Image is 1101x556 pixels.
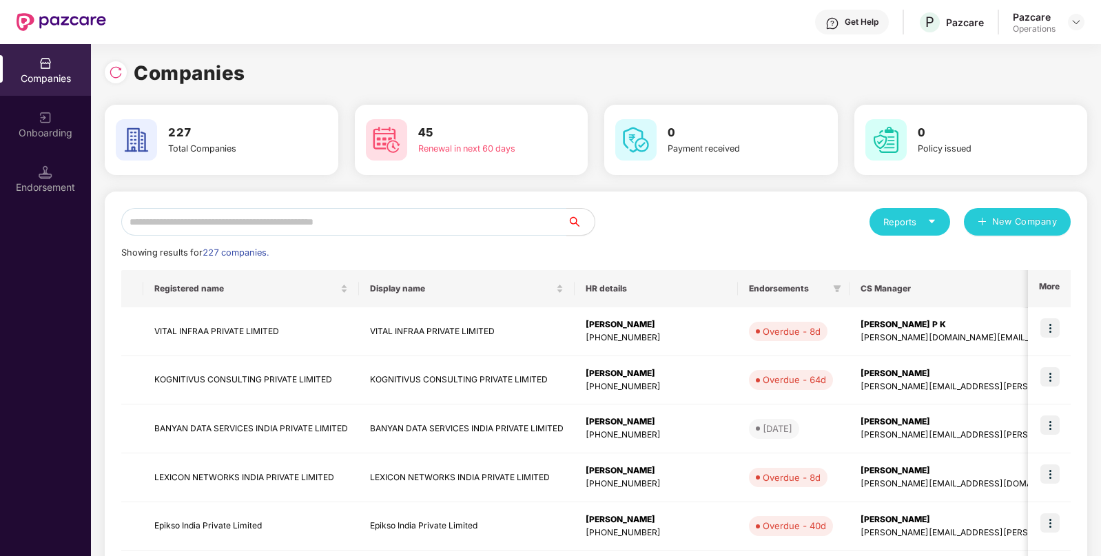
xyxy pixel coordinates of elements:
div: [PERSON_NAME] [586,318,727,331]
td: VITAL INFRAA PRIVATE LIMITED [359,307,575,356]
span: Registered name [154,283,338,294]
td: LEXICON NETWORKS INDIA PRIVATE LIMITED [143,453,359,502]
td: BANYAN DATA SERVICES INDIA PRIVATE LIMITED [359,404,575,453]
img: svg+xml;base64,PHN2ZyB4bWxucz0iaHR0cDovL3d3dy53My5vcmcvMjAwMC9zdmciIHdpZHRoPSI2MCIgaGVpZ2h0PSI2MC... [116,119,157,161]
img: icon [1040,464,1060,484]
span: New Company [992,215,1058,229]
td: KOGNITIVUS CONSULTING PRIVATE LIMITED [143,356,359,405]
span: plus [978,217,987,228]
div: [DATE] [763,422,792,435]
div: [PHONE_NUMBER] [586,477,727,491]
div: Overdue - 8d [763,325,821,338]
th: Registered name [143,270,359,307]
span: filter [833,285,841,293]
th: Display name [359,270,575,307]
div: [PHONE_NUMBER] [586,380,727,393]
div: Operations [1013,23,1056,34]
div: Total Companies [168,142,287,156]
div: [PERSON_NAME] [586,367,727,380]
div: Get Help [845,17,878,28]
img: svg+xml;base64,PHN2ZyBpZD0iQ29tcGFuaWVzIiB4bWxucz0iaHR0cDovL3d3dy53My5vcmcvMjAwMC9zdmciIHdpZHRoPS... [39,56,52,70]
div: [PHONE_NUMBER] [586,331,727,344]
div: [PERSON_NAME] [586,415,727,429]
h1: Companies [134,58,245,88]
span: filter [830,280,844,297]
img: svg+xml;base64,PHN2ZyB4bWxucz0iaHR0cDovL3d3dy53My5vcmcvMjAwMC9zdmciIHdpZHRoPSI2MCIgaGVpZ2h0PSI2MC... [865,119,907,161]
div: Overdue - 64d [763,373,826,387]
h3: 45 [418,124,537,142]
img: svg+xml;base64,PHN2ZyBpZD0iUmVsb2FkLTMyeDMyIiB4bWxucz0iaHR0cDovL3d3dy53My5vcmcvMjAwMC9zdmciIHdpZH... [109,65,123,79]
img: icon [1040,513,1060,533]
td: BANYAN DATA SERVICES INDIA PRIVATE LIMITED [143,404,359,453]
div: Overdue - 40d [763,519,826,533]
img: icon [1040,415,1060,435]
img: svg+xml;base64,PHN2ZyB3aWR0aD0iMTQuNSIgaGVpZ2h0PSIxNC41IiB2aWV3Qm94PSIwIDAgMTYgMTYiIGZpbGw9Im5vbm... [39,165,52,179]
td: KOGNITIVUS CONSULTING PRIVATE LIMITED [359,356,575,405]
img: icon [1040,318,1060,338]
img: svg+xml;base64,PHN2ZyBpZD0iRHJvcGRvd24tMzJ4MzIiIHhtbG5zPSJodHRwOi8vd3d3LnczLm9yZy8yMDAwL3N2ZyIgd2... [1071,17,1082,28]
button: search [566,208,595,236]
img: New Pazcare Logo [17,13,106,31]
div: Pazcare [1013,10,1056,23]
td: Epikso India Private Limited [359,502,575,551]
div: Policy issued [918,142,1036,156]
div: [PERSON_NAME] [586,513,727,526]
td: Epikso India Private Limited [143,502,359,551]
img: icon [1040,367,1060,387]
th: HR details [575,270,738,307]
h3: 0 [668,124,786,142]
img: svg+xml;base64,PHN2ZyBpZD0iSGVscC0zMngzMiIgeG1sbnM9Imh0dHA6Ly93d3cudzMub3JnLzIwMDAvc3ZnIiB3aWR0aD... [825,17,839,30]
h3: 227 [168,124,287,142]
span: Display name [370,283,553,294]
div: [PHONE_NUMBER] [586,526,727,539]
button: plusNew Company [964,208,1071,236]
div: Payment received [668,142,786,156]
td: LEXICON NETWORKS INDIA PRIVATE LIMITED [359,453,575,502]
th: More [1028,270,1071,307]
span: Showing results for [121,247,269,258]
div: Renewal in next 60 days [418,142,537,156]
span: P [925,14,934,30]
div: [PERSON_NAME] [586,464,727,477]
img: svg+xml;base64,PHN2ZyB4bWxucz0iaHR0cDovL3d3dy53My5vcmcvMjAwMC9zdmciIHdpZHRoPSI2MCIgaGVpZ2h0PSI2MC... [366,119,407,161]
h3: 0 [918,124,1036,142]
td: VITAL INFRAA PRIVATE LIMITED [143,307,359,356]
img: svg+xml;base64,PHN2ZyB3aWR0aD0iMjAiIGhlaWdodD0iMjAiIHZpZXdCb3g9IjAgMCAyMCAyMCIgZmlsbD0ibm9uZSIgeG... [39,111,52,125]
span: caret-down [927,217,936,226]
span: Endorsements [749,283,827,294]
div: Pazcare [946,16,984,29]
div: Reports [883,215,936,229]
div: Overdue - 8d [763,471,821,484]
span: 227 companies. [203,247,269,258]
img: svg+xml;base64,PHN2ZyB4bWxucz0iaHR0cDovL3d3dy53My5vcmcvMjAwMC9zdmciIHdpZHRoPSI2MCIgaGVpZ2h0PSI2MC... [615,119,657,161]
span: search [566,216,595,227]
div: [PHONE_NUMBER] [586,429,727,442]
